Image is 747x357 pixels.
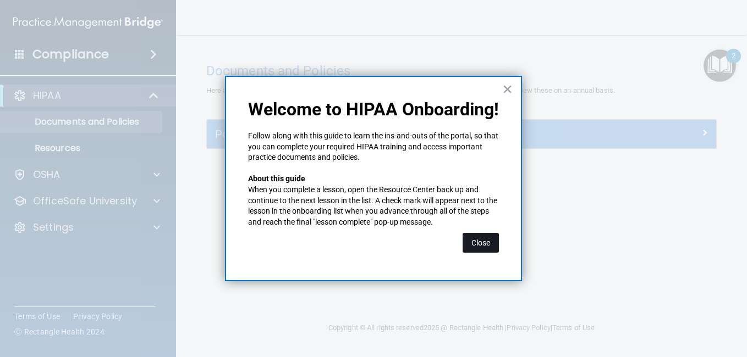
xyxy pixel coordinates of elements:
[463,233,499,253] button: Close
[248,131,499,163] p: Follow along with this guide to learn the ins-and-outs of the portal, so that you can complete yo...
[248,174,305,183] strong: About this guide
[248,99,499,120] p: Welcome to HIPAA Onboarding!
[502,80,513,98] button: Close
[248,185,499,227] p: When you complete a lesson, open the Resource Center back up and continue to the next lesson in t...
